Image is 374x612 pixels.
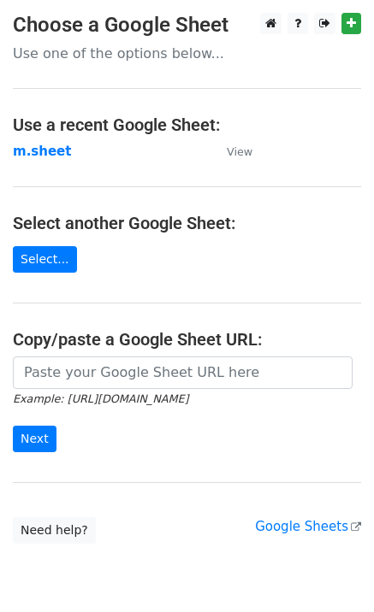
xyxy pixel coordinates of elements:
[13,44,361,62] p: Use one of the options below...
[13,356,353,389] input: Paste your Google Sheet URL here
[13,13,361,38] h3: Choose a Google Sheet
[13,392,188,405] small: Example: [URL][DOMAIN_NAME]
[13,246,77,273] a: Select...
[227,145,252,158] small: View
[210,144,252,159] a: View
[13,517,96,544] a: Need help?
[13,115,361,135] h4: Use a recent Google Sheet:
[13,213,361,233] h4: Select another Google Sheet:
[13,144,71,159] a: m.sheet
[13,329,361,350] h4: Copy/paste a Google Sheet URL:
[13,426,56,452] input: Next
[255,519,361,534] a: Google Sheets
